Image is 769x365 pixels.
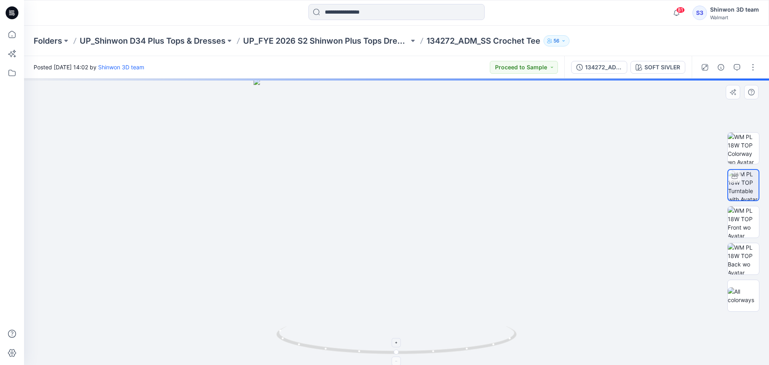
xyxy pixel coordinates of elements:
[544,35,570,46] button: 56
[80,35,225,46] a: UP_Shinwon D34 Plus Tops & Dresses
[644,63,680,72] div: SOFT SIVLER
[728,206,759,238] img: WM PL 18W TOP Front wo Avatar
[98,64,144,71] a: Shinwon 3D team
[34,35,62,46] a: Folders
[585,63,622,72] div: 134272_ADM_SS Crochet Tee
[630,61,685,74] button: SOFT SIVLER
[554,36,560,45] p: 56
[571,61,627,74] button: 134272_ADM_SS Crochet Tee
[728,133,759,164] img: WM PL 18W TOP Colorway wo Avatar
[676,7,685,13] span: 81
[715,61,727,74] button: Details
[34,63,144,71] span: Posted [DATE] 14:02 by
[693,6,707,20] div: S3
[710,5,759,14] div: Shinwon 3D team
[728,287,759,304] img: All colorways
[728,243,759,274] img: WM PL 18W TOP Back wo Avatar
[710,14,759,20] div: Walmart
[243,35,409,46] a: UP_FYE 2026 S2 Shinwon Plus Tops Dresses
[427,35,540,46] p: 134272_ADM_SS Crochet Tee
[728,170,759,200] img: WM PL 18W TOP Turntable with Avatar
